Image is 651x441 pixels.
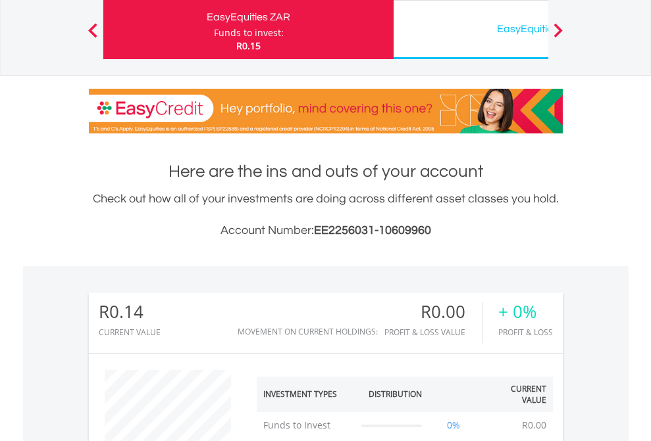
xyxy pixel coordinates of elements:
img: EasyCredit Promotion Banner [89,89,563,133]
div: Funds to invest: [214,26,284,39]
div: Profit & Loss Value [384,328,482,337]
div: Profit & Loss [498,328,553,337]
h3: Account Number: [89,221,563,240]
span: R0.15 [236,39,261,52]
div: CURRENT VALUE [99,328,161,337]
button: Previous [80,30,106,43]
div: Check out how all of your investments are doing across different asset classes you hold. [89,190,563,240]
div: Movement on Current Holdings: [238,327,378,336]
button: Next [545,30,571,43]
td: R0.00 [515,412,553,438]
td: Funds to Invest [257,412,355,438]
div: + 0% [498,302,553,321]
div: EasyEquities ZAR [111,8,386,26]
td: 0% [429,412,479,438]
div: Distribution [369,388,422,400]
h1: Here are the ins and outs of your account [89,160,563,183]
div: R0.14 [99,302,161,321]
div: R0.00 [384,302,482,321]
th: Current Value [479,377,552,412]
span: EE2256031-10609960 [314,224,431,237]
th: Investment Types [257,377,355,412]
